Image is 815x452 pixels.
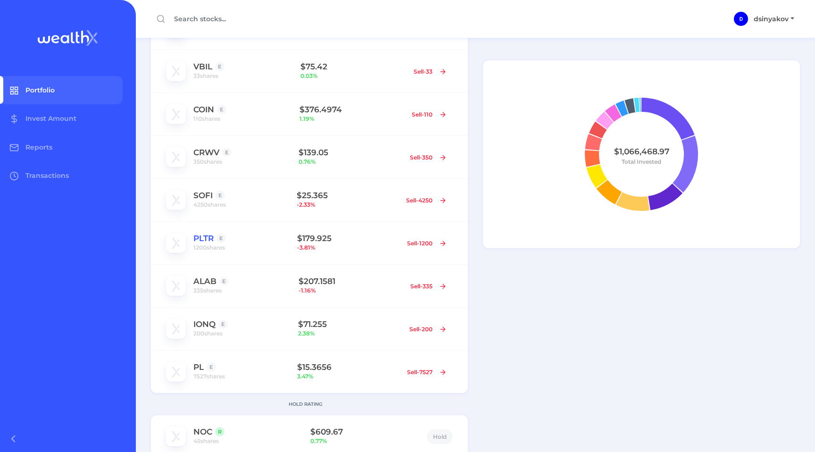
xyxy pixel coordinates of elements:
[401,365,453,379] button: Sell-7527
[734,12,748,26] div: dsinyakov
[136,401,475,408] p: HOLD RATING
[215,427,225,436] div: R
[25,171,69,180] span: Transactions
[193,436,219,446] span: 45 shares
[216,191,225,200] div: E
[193,71,218,81] span: 33 shares
[151,11,411,27] input: Search stocks...
[297,191,400,200] h1: $ 25.365
[401,236,453,251] button: Sell-1200
[193,372,225,381] span: 7527 shares
[407,64,453,79] button: Sell-33
[193,148,219,157] a: CRWV
[25,114,76,123] span: Invest Amount
[166,104,186,124] img: COIN logo
[217,105,226,114] div: E
[754,15,789,23] span: dsinyakov
[193,200,226,209] span: 4250 shares
[193,276,216,286] a: ALAB
[297,362,401,372] h1: $ 15.3656
[299,157,404,167] span: 0.76 %
[299,286,404,295] span: -1.16 %
[297,200,400,209] span: -2.33 %
[298,319,403,329] h1: $ 71.255
[193,105,214,114] a: COIN
[299,148,404,157] h1: $ 139.05
[427,429,453,444] button: Hold
[166,276,186,296] img: ALAB logo
[310,427,427,436] h1: $ 609.67
[748,11,800,27] button: dsinyakov
[404,279,453,293] button: Sell-335
[403,322,453,336] button: Sell-200
[193,114,220,124] span: 110 shares
[193,319,216,329] a: IONQ
[297,243,401,252] span: -3.81 %
[300,71,407,81] span: 0.03 %
[166,190,186,210] img: SOFI logo
[299,105,406,114] h1: $ 376.4974
[193,243,225,252] span: 1200 shares
[219,276,229,286] div: E
[166,61,186,81] img: VBIL logo
[310,436,427,446] span: 0.77 %
[166,147,186,167] img: CRWV logo
[38,30,98,46] img: wealthX
[406,107,453,122] button: Sell-110
[299,114,406,124] span: 1.19 %
[614,147,669,156] tspan: $1,066,468.97
[193,329,223,338] span: 200 shares
[193,427,212,436] a: NOC
[166,233,186,253] img: PLTR logo
[298,329,403,338] span: 2.38 %
[218,319,228,329] div: E
[400,193,453,208] button: Sell-4250
[193,286,222,295] span: 335 shares
[207,362,216,372] div: E
[300,62,407,71] h1: $ 75.42
[193,234,214,243] a: PLTR
[297,234,401,243] h1: $ 179.925
[297,372,401,381] span: 3.47 %
[404,150,453,165] button: Sell-350
[622,158,661,165] tspan: Total Invested
[216,234,226,243] div: E
[299,276,404,286] h1: $ 207.1581
[193,362,204,372] a: PL
[193,157,222,167] span: 350 shares
[25,86,55,94] span: Portfolio
[25,143,52,151] span: Reports
[740,17,743,22] span: D
[166,427,186,446] img: NOC logo
[193,191,213,200] a: SOFI
[193,62,212,71] a: VBIL
[166,362,186,382] img: PL logo
[166,319,186,339] img: IONQ logo
[215,62,225,71] div: E
[222,148,232,157] div: E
